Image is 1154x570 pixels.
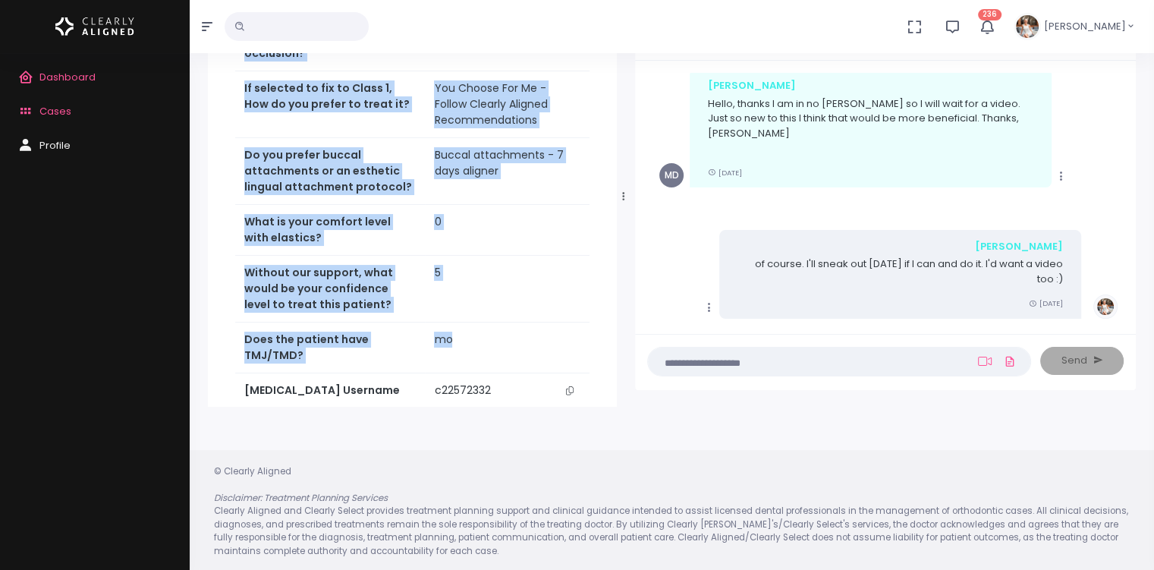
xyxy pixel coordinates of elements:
th: [MEDICAL_DATA] Username [235,373,425,409]
span: Cases [39,104,71,118]
div: scrollable content [647,73,1124,320]
td: 0 [425,205,590,256]
td: Buccal attachments - 7 days aligner [425,138,590,205]
div: © Clearly Aligned Clearly Aligned and Clearly Select provides treatment planning support and clin... [199,465,1145,559]
th: Does the patient have TMJ/TMD? [235,323,425,373]
a: Add Files [1001,348,1019,375]
td: mo [425,323,590,373]
em: Disclaimer: Treatment Planning Services [214,492,388,504]
img: Header Avatar [1014,13,1041,40]
p: Hello, thanks I am in no [PERSON_NAME] so I will wait for a video. Just so new to this I think th... [708,96,1033,156]
td: c22572332 [425,373,590,408]
small: [DATE] [708,168,742,178]
small: [DATE] [1029,298,1063,308]
td: 5 [425,256,590,323]
div: [PERSON_NAME] [708,78,1033,93]
th: What is your comfort level with elastics? [235,205,425,256]
th: Do you prefer buccal attachments or an esthetic lingual attachment protocol? [235,138,425,205]
p: of course. I'll sneak out [DATE] if I can and do it. I'd want a video too :) [737,257,1063,286]
th: If selected to fix to Class 1, How do you prefer to treat it? [235,71,425,138]
span: MD [659,163,684,187]
span: 236 [978,9,1001,20]
th: Without our support, what would be your confidence level to treat this patient? [235,256,425,323]
span: Profile [39,138,71,153]
span: Dashboard [39,70,96,84]
a: Add Loom Video [975,355,995,367]
div: [PERSON_NAME] [737,239,1063,254]
span: [PERSON_NAME] [1044,19,1126,34]
td: You Choose For Me - Follow Clearly Aligned Recommendations [425,71,590,138]
img: Logo Horizontal [55,11,134,43]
